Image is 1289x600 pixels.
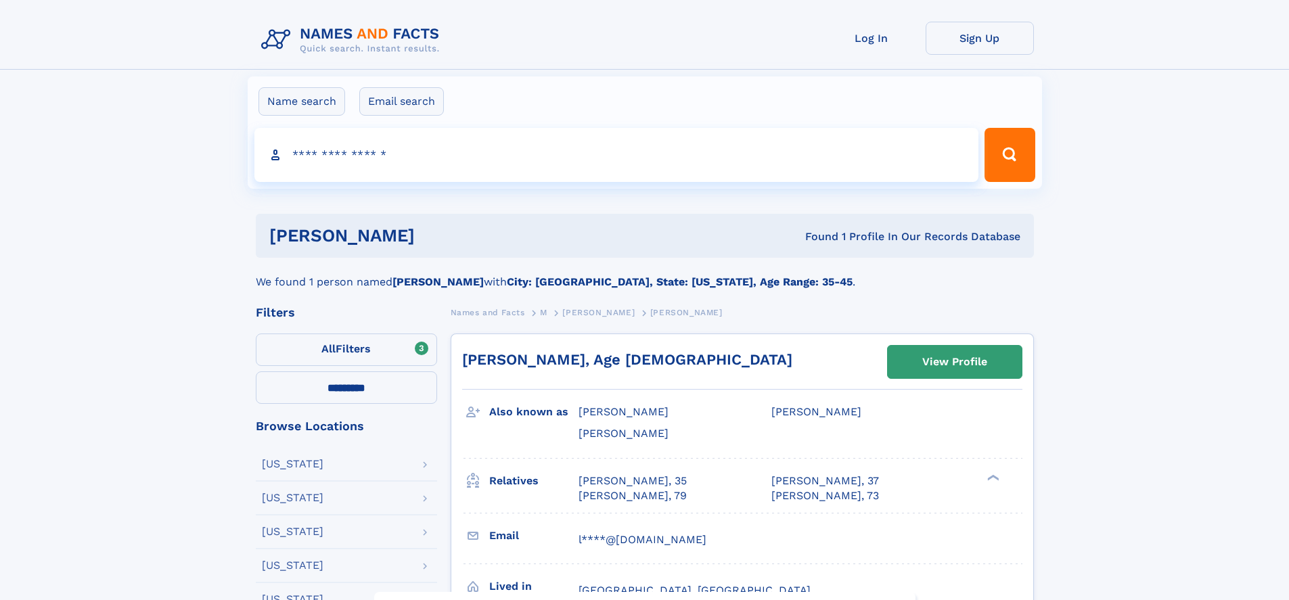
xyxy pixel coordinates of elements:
[256,420,437,432] div: Browse Locations
[579,584,811,597] span: [GEOGRAPHIC_DATA], [GEOGRAPHIC_DATA]
[489,575,579,598] h3: Lived in
[392,275,484,288] b: [PERSON_NAME]
[650,308,723,317] span: [PERSON_NAME]
[254,128,979,182] input: search input
[258,87,345,116] label: Name search
[817,22,926,55] a: Log In
[359,87,444,116] label: Email search
[926,22,1034,55] a: Sign Up
[540,304,547,321] a: M
[489,469,579,492] h3: Relatives
[507,275,853,288] b: City: [GEOGRAPHIC_DATA], State: [US_STATE], Age Range: 35-45
[922,346,987,377] div: View Profile
[489,400,579,423] h3: Also known as
[451,304,525,321] a: Names and Facts
[262,560,323,571] div: [US_STATE]
[771,474,879,488] a: [PERSON_NAME], 37
[579,427,669,440] span: [PERSON_NAME]
[489,524,579,547] h3: Email
[262,459,323,469] div: [US_STATE]
[888,346,1022,378] a: View Profile
[771,488,879,503] a: [PERSON_NAME], 73
[256,258,1034,290] div: We found 1 person named with .
[985,128,1035,182] button: Search Button
[562,308,635,317] span: [PERSON_NAME]
[540,308,547,317] span: M
[269,227,610,244] h1: [PERSON_NAME]
[262,492,323,503] div: [US_STATE]
[579,405,669,418] span: [PERSON_NAME]
[579,474,687,488] a: [PERSON_NAME], 35
[256,333,437,366] label: Filters
[256,22,451,58] img: Logo Names and Facts
[562,304,635,321] a: [PERSON_NAME]
[262,526,323,537] div: [US_STATE]
[321,342,336,355] span: All
[256,306,437,319] div: Filters
[984,473,1000,482] div: ❯
[462,351,792,368] a: [PERSON_NAME], Age [DEMOGRAPHIC_DATA]
[771,405,861,418] span: [PERSON_NAME]
[610,229,1020,244] div: Found 1 Profile In Our Records Database
[579,488,687,503] a: [PERSON_NAME], 79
